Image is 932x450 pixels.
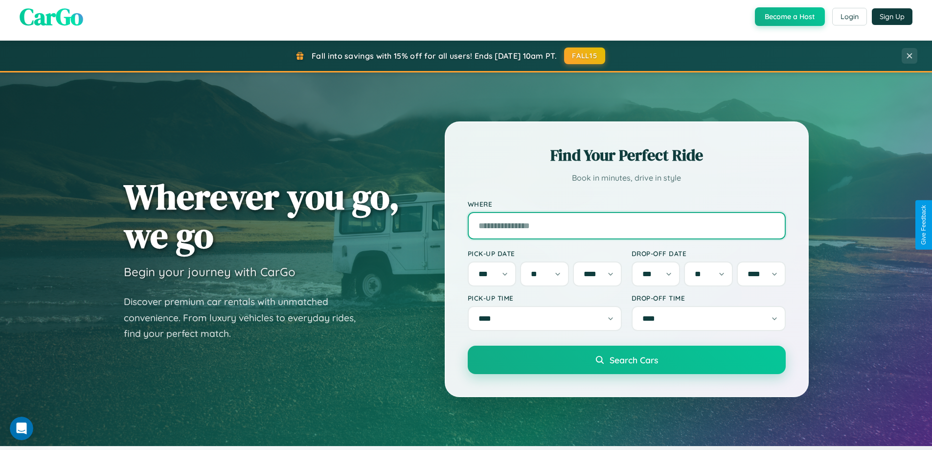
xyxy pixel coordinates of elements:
h3: Begin your journey with CarGo [124,264,296,279]
label: Where [468,200,786,208]
button: Sign Up [872,8,912,25]
label: Drop-off Date [632,249,786,258]
span: Search Cars [610,355,658,365]
button: FALL15 [564,47,605,64]
button: Become a Host [755,7,825,26]
p: Discover premium car rentals with unmatched convenience. From luxury vehicles to everyday rides, ... [124,294,368,342]
span: CarGo [20,0,83,33]
h1: Wherever you go, we go [124,177,400,255]
h2: Find Your Perfect Ride [468,144,786,166]
span: Fall into savings with 15% off for all users! Ends [DATE] 10am PT. [312,51,557,61]
label: Pick-up Date [468,249,622,258]
p: Book in minutes, drive in style [468,171,786,185]
button: Search Cars [468,346,786,374]
iframe: Intercom live chat [10,417,33,440]
label: Pick-up Time [468,294,622,302]
button: Login [832,8,867,25]
label: Drop-off Time [632,294,786,302]
div: Give Feedback [920,205,927,245]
